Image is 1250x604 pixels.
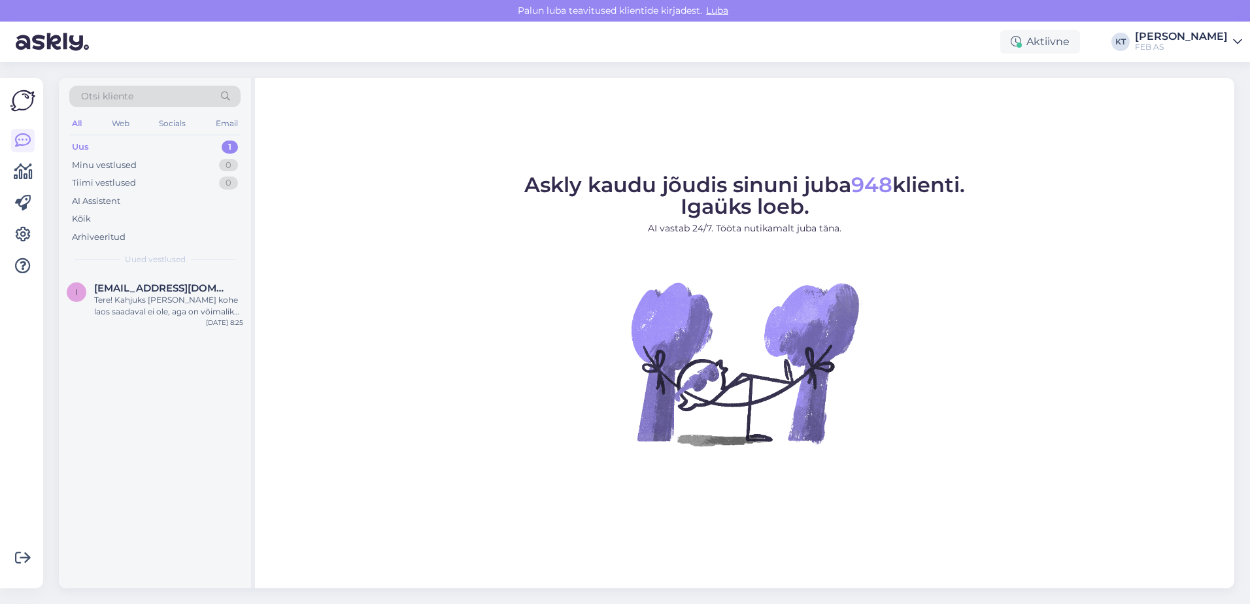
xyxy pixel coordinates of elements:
[222,141,238,154] div: 1
[1111,33,1130,51] div: KT
[1135,42,1228,52] div: FEB AS
[72,212,91,226] div: Kõik
[1135,31,1242,52] a: [PERSON_NAME]FEB AS
[72,176,136,190] div: Tiimi vestlused
[219,176,238,190] div: 0
[72,141,89,154] div: Uus
[72,159,137,172] div: Minu vestlused
[10,88,35,113] img: Askly Logo
[851,172,892,197] span: 948
[524,172,965,219] span: Askly kaudu jõudis sinuni juba klienti. Igaüks loeb.
[156,115,188,132] div: Socials
[1000,30,1080,54] div: Aktiivne
[627,246,862,481] img: No Chat active
[72,195,120,208] div: AI Assistent
[219,159,238,172] div: 0
[702,5,732,16] span: Luba
[81,90,133,103] span: Otsi kliente
[94,294,243,318] div: Tere! Kahjuks [PERSON_NAME] kohe laos saadaval ei ole, aga on võimalik tellida. [GEOGRAPHIC_DATA]...
[109,115,132,132] div: Web
[524,222,965,235] p: AI vastab 24/7. Tööta nutikamalt juba täna.
[1135,31,1228,42] div: [PERSON_NAME]
[125,254,186,265] span: Uued vestlused
[75,287,78,297] span: I
[213,115,241,132] div: Email
[72,231,126,244] div: Arhiveeritud
[206,318,243,327] div: [DATE] 8:25
[94,282,230,294] span: Innar.viljaste@mail.ee
[69,115,84,132] div: All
